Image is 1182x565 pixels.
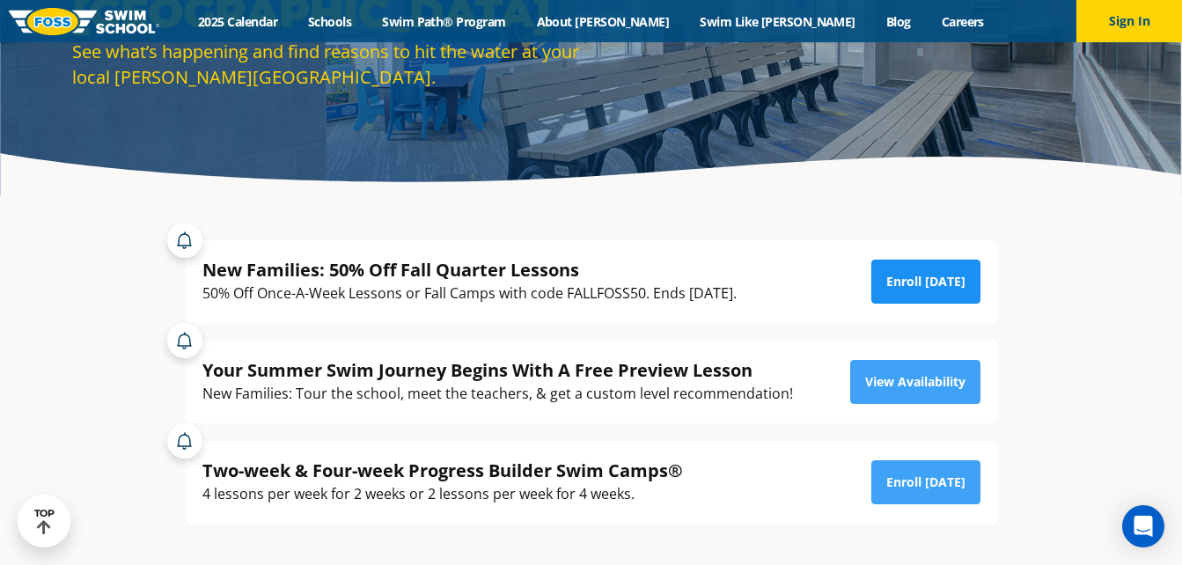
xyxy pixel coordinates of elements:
div: New Families: 50% Off Fall Quarter Lessons [202,258,737,282]
div: 4 lessons per week for 2 weeks or 2 lessons per week for 4 weeks. [202,482,683,506]
a: Schools [293,13,367,30]
a: Enroll [DATE] [871,460,980,504]
div: Two-week & Four-week Progress Builder Swim Camps® [202,459,683,482]
div: New Families: Tour the school, meet the teachers, & get a custom level recommendation! [202,382,793,406]
a: Enroll [DATE] [871,260,980,304]
a: Blog [870,13,926,30]
a: 2025 Calendar [183,13,293,30]
div: TOP [34,508,55,535]
a: View Availability [850,360,980,404]
img: FOSS Swim School Logo [9,8,159,35]
div: Your Summer Swim Journey Begins With A Free Preview Lesson [202,358,793,382]
a: About [PERSON_NAME] [521,13,685,30]
div: Open Intercom Messenger [1122,505,1164,547]
div: 50% Off Once-A-Week Lessons or Fall Camps with code FALLFOSS50. Ends [DATE]. [202,282,737,305]
a: Careers [926,13,999,30]
a: Swim Path® Program [367,13,521,30]
div: See what’s happening and find reasons to hit the water at your local [PERSON_NAME][GEOGRAPHIC_DATA]. [72,39,583,90]
a: Swim Like [PERSON_NAME] [685,13,871,30]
